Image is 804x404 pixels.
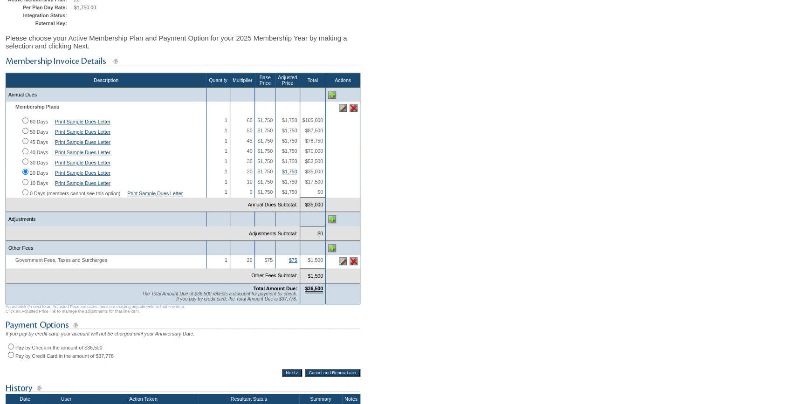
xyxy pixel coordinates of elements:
td: External Key: [8,21,72,26]
div: Please choose your Active Membership Plan and Payment Option for your 2025 Membership Year by mak... [6,29,360,55]
td: $0 [300,226,325,241]
span: $1,750 [282,117,297,123]
label: 45 Days [30,139,48,145]
img: Add Adjustments line item [328,215,336,223]
span: 50 [247,128,253,133]
span: 0 [250,189,253,195]
img: subTtlHistory.gif [6,382,360,394]
img: Edit this line item [339,257,347,265]
span: $1,750 [257,158,273,164]
label: 40 Days [30,150,48,155]
span: $17,500 [305,179,323,185]
span: $52,500 [305,158,323,164]
a: Print Sample Dues Letter [55,160,110,165]
td: Other Fees [6,241,206,255]
img: Add Other Fees line item [328,244,336,252]
th: Adjusted Price [275,73,300,88]
span: $1,750 [282,179,297,185]
span: Government Fees, Taxes and Surcharges [8,257,112,263]
a: Print Sample Dues Letter [55,129,110,135]
th: Notes [342,394,360,404]
span: If you pay by credit card, your account will not be charged until your Anniversary Date. [6,331,194,336]
span: 1 [225,128,227,133]
span: $1,750 [257,138,273,144]
span: $36,500 [305,286,323,293]
td: Total Amount Due: [6,283,300,304]
img: Delete this line item [350,257,357,265]
span: 1 [225,138,227,144]
label: 30 Days [30,160,48,165]
th: Resultant Status [199,394,299,404]
input: Cancel and Renew Later [305,369,360,377]
img: Edit this line item [339,104,347,112]
span: $1,750.00 [74,5,96,10]
span: 10 [247,179,253,185]
td: Integration Status: [8,13,72,18]
span: 40 [247,148,253,154]
a: Print Sample Dues Letter [55,170,110,176]
th: Actions [326,73,360,88]
span: $0 [317,189,323,195]
span: $1,750 [282,148,297,154]
td: $1,500 [300,268,325,283]
span: 1 [225,189,227,195]
span: 1 [225,148,227,154]
th: Multiplier [230,73,255,88]
th: Action Taken [88,394,198,404]
td: Adjustments Subtotal: [6,226,300,241]
span: $70,000 [305,148,323,154]
a: Print Sample Dues Letter [55,139,110,145]
span: $1,750 [257,117,273,123]
img: Delete this line item [350,104,357,112]
span: The Total Amount Due of $36,500 reflects a discount for payment by check. If you pay by credit ca... [142,291,297,301]
span: 20 [247,257,253,263]
span: $1,750 [257,169,273,174]
label: 20 Days [30,170,48,176]
span: $1,750 [257,128,273,133]
label: Pay by Check in the amount of $36,500 [15,345,103,350]
a: Print Sample Dues Letter [55,180,110,186]
th: Summary [299,394,342,404]
span: $1,500 [308,257,323,263]
span: 1 [225,169,227,174]
label: 0 Days (members cannot see this option) [30,191,120,196]
span: $35,000 [305,169,323,174]
a: Print Sample Dues Letter [55,150,110,155]
a: $75 [289,257,297,263]
td: Annual Dues Subtotal: [6,198,300,212]
th: Description [6,73,206,88]
label: Pay by Credit Card in the amount of $37,778 [15,353,114,359]
span: 60 [247,117,253,123]
span: $1,750 [257,179,273,185]
img: Add Annual Dues line item [328,91,336,99]
td: Per Plan Day Rate: [8,5,72,10]
label: 50 Days [30,129,48,135]
label: 60 Days [30,119,48,124]
th: User [44,394,89,404]
a: Print Sample Dues Letter [127,191,183,196]
span: $1,750 [282,128,297,133]
span: $75 [264,257,273,263]
td: $35,000 [300,198,325,212]
a: $1,750 [282,169,297,174]
th: Total [300,73,325,88]
th: Base Price [255,73,275,88]
td: Adjustments [6,212,206,226]
th: Quantity [206,73,230,88]
span: $1,750 [282,189,297,195]
span: An asterisk (*) next to an Adjusted Price indicates there are existing adjustments to that line i... [6,304,185,314]
span: $1,750 [282,138,297,144]
img: subTtlPaymentOptions.gif [6,319,360,331]
span: 1 [225,179,227,185]
th: Date [6,394,44,404]
label: 10 Days [30,180,48,186]
span: 45 [247,138,253,144]
span: $1,750 [282,158,297,164]
span: $78,750 [305,138,323,144]
span: 1 [225,158,227,164]
span: $1,750 [257,148,273,154]
span: $105,000 [302,117,323,123]
span: 30 [247,158,253,164]
span: 1 [225,257,227,263]
a: Print Sample Dues Letter [55,119,110,124]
